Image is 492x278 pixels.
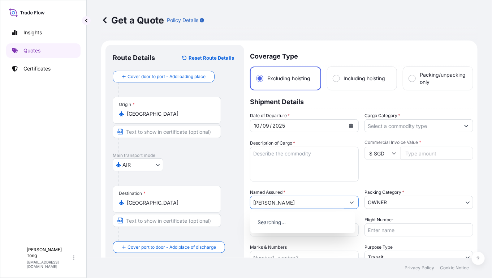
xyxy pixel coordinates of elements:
div: Origin [119,102,135,107]
div: year, [272,121,286,130]
p: Main transport mode [113,153,237,158]
p: Quotes [23,47,40,54]
input: Select a commodity type [365,119,460,132]
p: Shipment Details [250,90,473,112]
span: Date of Departure [250,112,290,119]
button: Show suggestions [345,196,358,209]
span: Cover port to door - Add place of discharge [128,244,216,251]
input: Number1, number2,... [250,251,359,264]
input: Text to appear on certificate [113,125,221,138]
span: Packing Category [364,189,404,196]
input: Text to appear on certificate [113,214,221,227]
p: Policy Details [167,17,198,24]
p: Coverage Type [250,45,473,67]
input: Enter name [364,223,473,236]
p: [PERSON_NAME] Tong [27,247,72,258]
label: Cargo Category [364,112,400,119]
p: Certificates [23,65,51,72]
p: [EMAIL_ADDRESS][DOMAIN_NAME] [27,260,72,269]
span: Including hoisting [344,75,385,82]
div: Suggestions [253,214,352,230]
p: Reset Route Details [189,54,234,61]
button: Calendar [345,120,357,132]
button: Select transport [113,158,163,171]
div: month, [262,121,270,130]
span: Excluding hoisting [267,75,310,82]
div: / [270,121,272,130]
p: Route Details [113,54,155,62]
p: Cookie Notice [440,265,469,271]
p: Insights [23,29,42,36]
input: Origin [127,110,212,117]
button: Show suggestions [460,119,473,132]
span: AIR [122,161,131,168]
span: Cover door to port - Add loading place [128,73,206,80]
span: OWNER [368,199,387,206]
input: Destination [127,199,212,206]
p: Privacy Policy [405,265,434,271]
div: day, [253,121,260,130]
span: Commercial Invoice Value [364,140,473,145]
p: Get a Quote [101,14,164,26]
span: Transit [368,254,384,261]
input: Type amount [401,147,473,160]
span: Purpose Type [364,244,393,251]
label: Marks & Numbers [250,244,287,251]
p: Searching... [253,214,352,230]
span: C [14,254,19,261]
label: Named Assured [250,189,285,196]
input: Full name [250,196,345,209]
div: Destination [119,191,146,196]
label: Flight Number [364,216,393,223]
label: Description of Cargo [250,140,295,147]
span: Packing/unpacking only [420,71,467,86]
div: / [260,121,262,130]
